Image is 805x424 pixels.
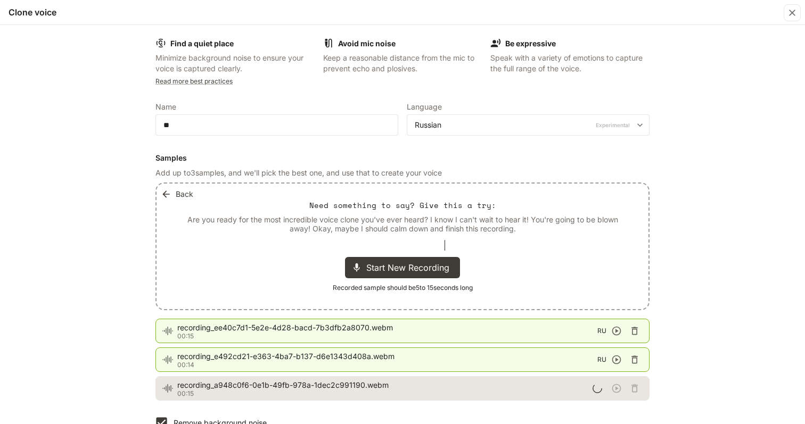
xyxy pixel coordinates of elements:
[9,6,56,18] h5: Clone voice
[155,103,176,111] p: Name
[366,261,456,274] span: Start New Recording
[323,53,482,74] p: Keep a reasonable distance from the mic to prevent echo and plosives.
[407,103,442,111] p: Language
[155,168,650,178] p: Add up to 3 samples, and we'll pick the best one, and use that to create your voice
[333,282,473,293] span: Recorded sample should be 5 to 15 seconds long
[159,184,198,205] button: Back
[597,354,606,365] span: RU
[594,120,632,130] p: Experimental
[177,380,593,390] span: recording_a948c0f6-0e1b-49fb-978a-1dec2c991190.webm
[170,39,234,48] b: Find a quiet place
[407,120,649,130] div: RussianExperimental
[415,120,632,130] div: Russian
[597,326,606,336] span: RU
[177,322,597,333] span: recording_ee40c7d1-5e2e-4d28-bacd-7b3dfb2a8070.webm
[345,257,460,278] div: Start New Recording
[338,39,396,48] b: Avoid mic noise
[177,390,593,397] p: 00:15
[182,215,623,234] p: Are you ready for the most incredible voice clone you've ever heard? I know I can't wait to hear ...
[177,333,597,339] p: 00:15
[490,53,650,74] p: Speak with a variety of emotions to capture the full range of the voice.
[177,362,597,368] p: 00:14
[309,200,496,211] p: Need something to say? Give this a try:
[505,39,556,48] b: Be expressive
[177,351,597,362] span: recording_e492cd21-e363-4ba7-b137-d6e1343d408a.webm
[155,77,233,85] a: Read more best practices
[155,153,650,163] h6: Samples
[155,53,315,74] p: Minimize background noise to ensure your voice is captured clearly.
